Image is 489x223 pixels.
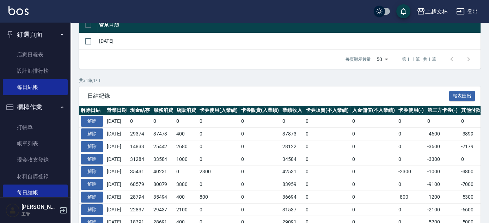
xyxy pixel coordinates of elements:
[22,204,57,211] h5: [PERSON_NAME]
[198,203,239,216] td: 0
[152,153,175,165] td: 33584
[175,191,198,203] td: 400
[281,106,304,115] th: 業績收入
[281,165,304,178] td: 42531
[350,191,397,203] td: 0
[3,119,68,135] a: 打帳單
[397,203,426,216] td: 0
[175,128,198,140] td: 400
[350,153,397,165] td: 0
[152,165,175,178] td: 40231
[239,115,281,128] td: 0
[3,47,68,63] a: 店家日報表
[81,154,103,165] button: 解除
[281,153,304,165] td: 34584
[425,7,448,16] div: 上越文林
[449,92,475,99] a: 報表匯出
[426,203,459,216] td: -2100
[105,165,128,178] td: [DATE]
[414,4,451,19] button: 上越文林
[426,178,459,191] td: -9100
[239,140,281,153] td: 0
[128,140,152,153] td: 14833
[105,178,128,191] td: [DATE]
[198,128,239,140] td: 0
[281,203,304,216] td: 31537
[198,191,239,203] td: 800
[397,106,426,115] th: 卡券使用(-)
[105,140,128,153] td: [DATE]
[426,191,459,203] td: -1200
[3,98,68,116] button: 櫃檯作業
[396,4,410,18] button: save
[6,203,20,217] img: Person
[239,153,281,165] td: 0
[128,115,152,128] td: 0
[3,152,68,168] a: 現金收支登錄
[304,106,350,115] th: 卡券販賣(不入業績)
[426,140,459,153] td: -3600
[397,165,426,178] td: -2300
[397,128,426,140] td: 0
[198,106,239,115] th: 卡券使用(入業績)
[81,128,103,139] button: 解除
[350,140,397,153] td: 0
[281,115,304,128] td: 0
[105,153,128,165] td: [DATE]
[152,140,175,153] td: 25442
[239,178,281,191] td: 0
[350,106,397,115] th: 入金儲值(不入業績)
[97,33,481,49] td: [DATE]
[239,106,281,115] th: 卡券販賣(入業績)
[175,203,198,216] td: 2100
[3,135,68,152] a: 帳單列表
[304,115,350,128] td: 0
[97,17,481,33] th: 營業日期
[198,115,239,128] td: 0
[281,178,304,191] td: 83959
[402,56,436,62] p: 第 1–1 筆 共 1 筆
[175,178,198,191] td: 3880
[175,153,198,165] td: 1000
[304,191,350,203] td: 0
[374,50,391,69] div: 50
[304,128,350,140] td: 0
[3,25,68,44] button: 釘選頁面
[426,106,459,115] th: 第三方卡券(-)
[81,192,103,203] button: 解除
[281,128,304,140] td: 37873
[304,165,350,178] td: 0
[3,63,68,79] a: 設計師排行榜
[304,153,350,165] td: 0
[79,106,105,115] th: 解除日結
[128,165,152,178] td: 35431
[346,56,371,62] p: 每頁顯示數量
[175,106,198,115] th: 店販消費
[239,165,281,178] td: 0
[3,185,68,201] a: 每日結帳
[3,168,68,185] a: 材料自購登錄
[304,203,350,216] td: 0
[128,128,152,140] td: 29374
[175,140,198,153] td: 2680
[426,115,459,128] td: 0
[426,153,459,165] td: -3300
[239,128,281,140] td: 0
[426,165,459,178] td: -1000
[350,165,397,178] td: 0
[175,165,198,178] td: 0
[105,203,128,216] td: [DATE]
[350,128,397,140] td: 0
[239,203,281,216] td: 0
[152,128,175,140] td: 37473
[198,153,239,165] td: 0
[8,6,29,15] img: Logo
[198,165,239,178] td: 2300
[81,179,103,190] button: 解除
[175,115,198,128] td: 0
[198,178,239,191] td: 0
[152,203,175,216] td: 29437
[3,79,68,95] a: 每日結帳
[105,106,128,115] th: 營業日期
[105,191,128,203] td: [DATE]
